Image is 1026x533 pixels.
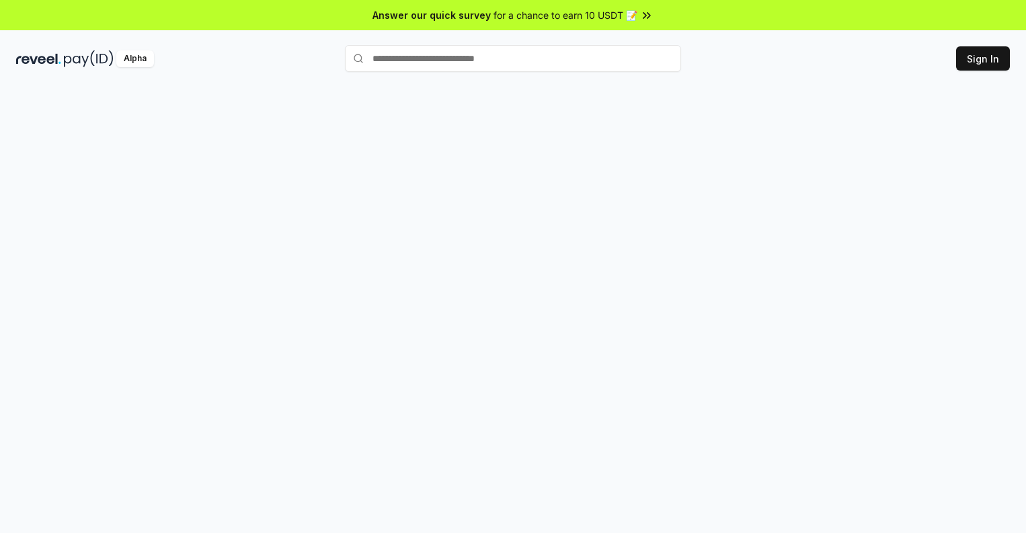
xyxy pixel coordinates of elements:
[64,50,114,67] img: pay_id
[116,50,154,67] div: Alpha
[494,8,637,22] span: for a chance to earn 10 USDT 📝
[16,50,61,67] img: reveel_dark
[956,46,1010,71] button: Sign In
[372,8,491,22] span: Answer our quick survey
